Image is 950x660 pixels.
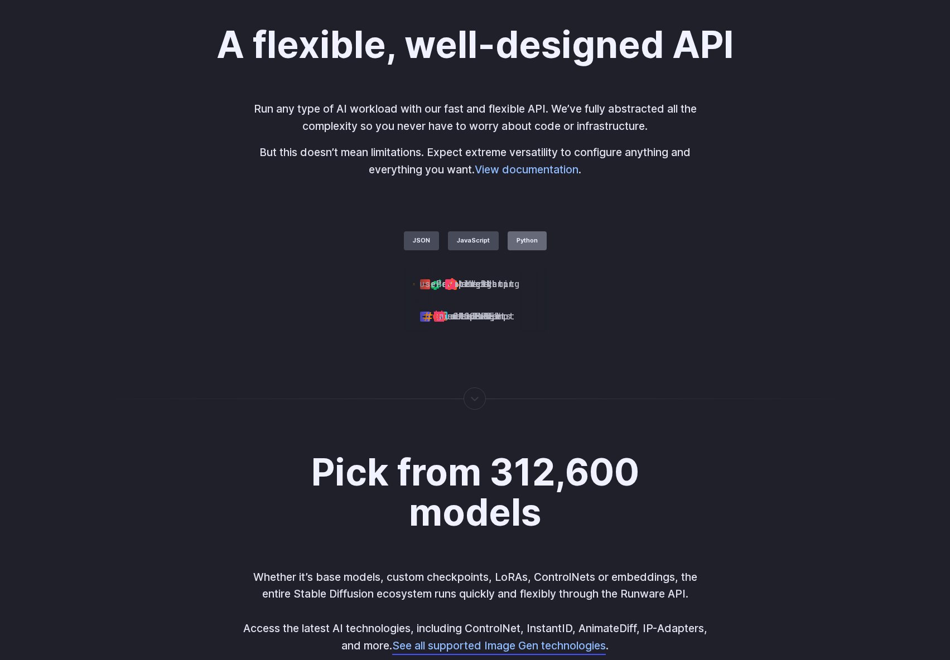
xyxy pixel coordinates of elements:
a: See all supported Image Gen technologies [392,639,606,652]
label: JavaScript [448,231,499,250]
p: But this doesn’t mean limitations. Expect extreme versatility to configure anything and everythin... [243,144,707,178]
span: steps [415,277,443,292]
span: scheduler [504,309,554,324]
label: Python [508,231,547,250]
h2: Pick from 312,600 models [288,452,663,533]
span: numberResults [368,309,440,324]
a: View documentation [475,163,578,176]
p: Run any type of AI workload with our fast and flexible API. We’ve fully abstracted all the comple... [243,100,707,134]
label: JSON [404,231,439,250]
p: Whether it’s base models, custom checkpoints, LoRAs, ControlNets or embeddings, the entire Stable... [243,569,707,654]
h2: A flexible, well-designed API [216,25,734,65]
span: usePromptWeighting [498,277,599,292]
